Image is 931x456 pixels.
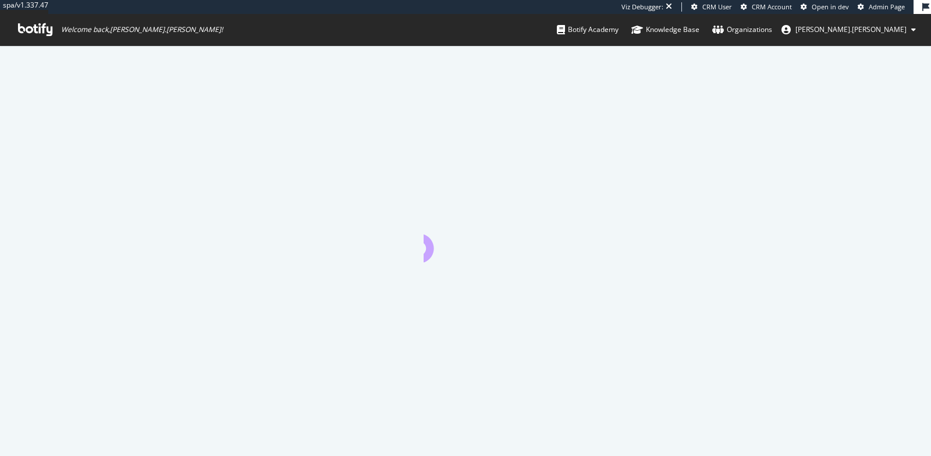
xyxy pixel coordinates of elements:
div: Organizations [712,24,772,35]
button: [PERSON_NAME].[PERSON_NAME] [772,20,925,39]
span: emma.mcgillis [795,24,907,34]
span: CRM User [702,2,732,11]
a: Knowledge Base [631,14,699,45]
a: Botify Academy [557,14,619,45]
span: Admin Page [869,2,905,11]
a: Open in dev [801,2,849,12]
span: CRM Account [752,2,792,11]
a: Admin Page [858,2,905,12]
a: Organizations [712,14,772,45]
span: Welcome back, [PERSON_NAME].[PERSON_NAME] ! [61,25,223,34]
div: animation [424,220,507,262]
div: Knowledge Base [631,24,699,35]
div: Viz Debugger: [621,2,663,12]
div: Botify Academy [557,24,619,35]
a: CRM User [691,2,732,12]
a: CRM Account [741,2,792,12]
span: Open in dev [812,2,849,11]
